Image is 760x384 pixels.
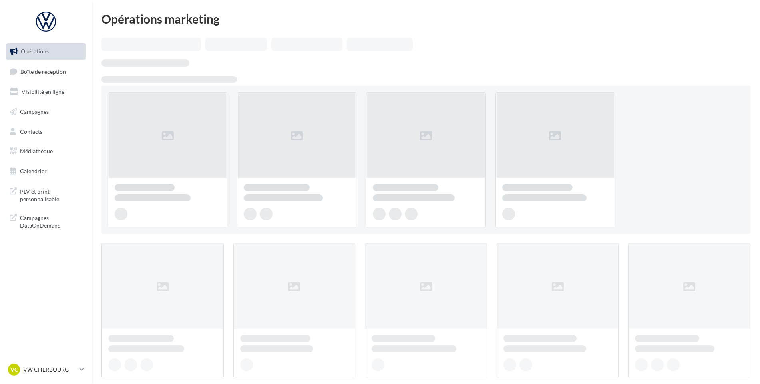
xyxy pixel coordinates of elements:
span: Opérations [21,48,49,55]
a: Campagnes [5,103,87,120]
a: Opérations [5,43,87,60]
a: Boîte de réception [5,63,87,80]
span: Contacts [20,128,42,135]
span: Médiathèque [20,148,53,154]
div: Opérations marketing [101,13,750,25]
a: VC VW CHERBOURG [6,362,86,377]
a: Campagnes DataOnDemand [5,209,87,233]
a: PLV et print personnalisable [5,183,87,206]
a: Médiathèque [5,143,87,160]
span: Campagnes DataOnDemand [20,212,82,230]
a: Contacts [5,123,87,140]
span: VC [10,366,18,374]
p: VW CHERBOURG [23,366,76,374]
span: Campagnes [20,108,49,115]
span: Boîte de réception [20,68,66,75]
span: PLV et print personnalisable [20,186,82,203]
span: Calendrier [20,168,47,174]
span: Visibilité en ligne [22,88,64,95]
a: Calendrier [5,163,87,180]
a: Visibilité en ligne [5,83,87,100]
